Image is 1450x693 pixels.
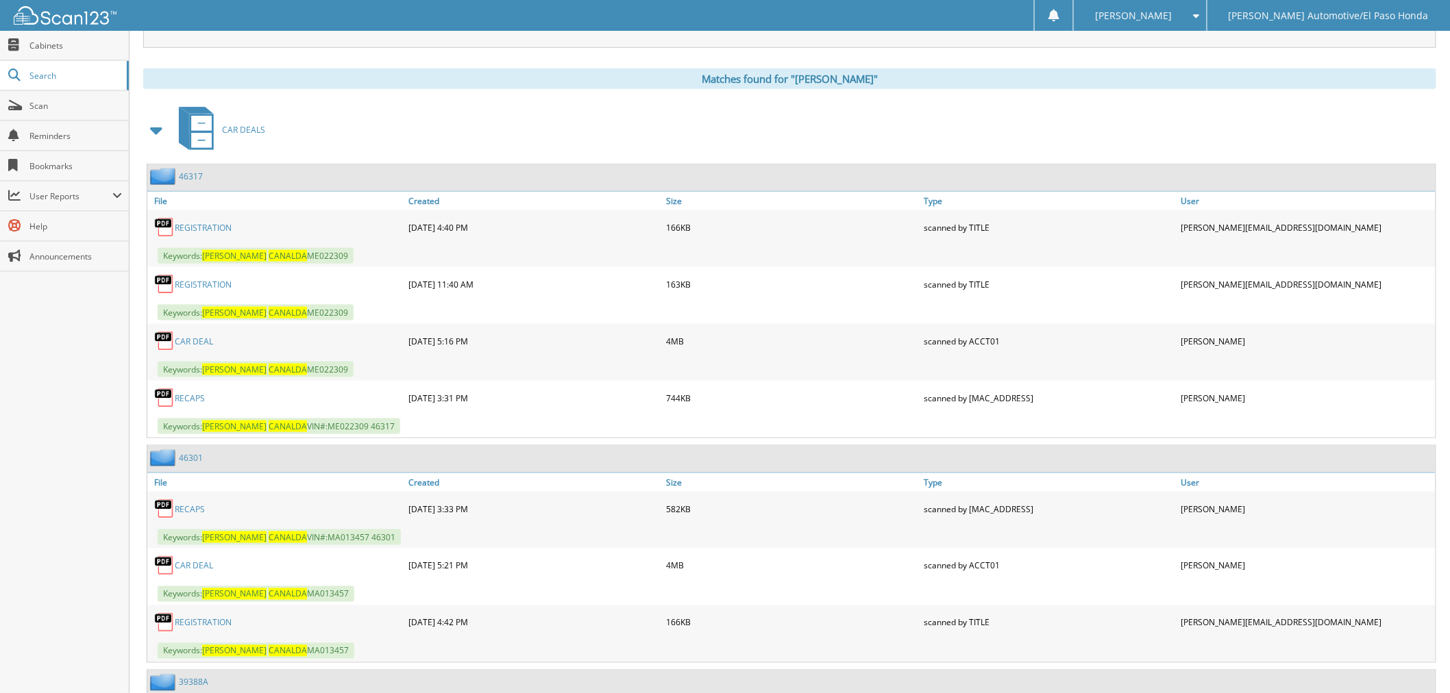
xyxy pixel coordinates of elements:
span: [PERSON_NAME] [202,588,267,600]
a: 46317 [179,171,203,182]
span: [PERSON_NAME] [1096,12,1172,20]
span: Scan [29,100,122,112]
a: Created [405,192,663,210]
img: PDF.png [154,331,175,351]
span: Keywords: VIN#:ME022309 46317 [158,418,400,434]
img: folder2.png [150,449,179,466]
div: [DATE] 3:33 PM [405,495,663,522]
a: File [147,473,405,492]
span: Keywords: ME022309 [158,305,354,320]
div: [PERSON_NAME] [EMAIL_ADDRESS][DOMAIN_NAME] [1178,270,1436,298]
img: folder2.png [150,674,179,691]
span: Keywords: VIN#:MA013457 46301 [158,529,401,545]
div: scanned by [MAC_ADDRESS] [920,384,1178,412]
span: Cabinets [29,40,122,51]
div: Matches found for "[PERSON_NAME]" [143,68,1436,89]
span: [PERSON_NAME] [202,307,267,318]
span: CANALDA [269,364,307,375]
div: [PERSON_NAME] [1178,384,1436,412]
span: CANALDA [269,250,307,262]
div: 4MB [663,327,920,355]
img: PDF.png [154,274,175,294]
div: [DATE] 4:42 PM [405,609,663,636]
div: scanned by TITLE [920,214,1178,241]
iframe: Chat Widget [1381,627,1450,693]
span: User Reports [29,190,112,202]
a: REGISTRATION [175,617,232,629]
span: [PERSON_NAME] [202,531,267,543]
span: Announcements [29,251,122,262]
img: PDF.png [154,499,175,519]
div: [PERSON_NAME] [1178,327,1436,355]
div: 744KB [663,384,920,412]
div: [PERSON_NAME] [1178,552,1436,579]
img: folder2.png [150,168,179,185]
span: [PERSON_NAME] [202,645,267,657]
a: RECAPS [175,503,205,515]
div: [PERSON_NAME] [EMAIL_ADDRESS][DOMAIN_NAME] [1178,609,1436,636]
div: 166KB [663,609,920,636]
a: RECAPS [175,392,205,404]
div: [DATE] 5:21 PM [405,552,663,579]
div: 163KB [663,270,920,298]
span: CANALDA [269,307,307,318]
span: Keywords: MA013457 [158,643,354,659]
div: [DATE] 5:16 PM [405,327,663,355]
a: Size [663,473,920,492]
span: [PERSON_NAME] [202,420,267,432]
span: Help [29,220,122,232]
span: CAR DEALS [222,124,265,136]
span: [PERSON_NAME] Automotive/El Paso Honda [1229,12,1429,20]
img: PDF.png [154,388,175,408]
img: PDF.png [154,555,175,576]
span: Keywords: ME022309 [158,362,354,377]
a: 46301 [179,452,203,464]
span: CANALDA [269,588,307,600]
a: Created [405,473,663,492]
a: REGISTRATION [175,279,232,290]
a: Type [920,192,1178,210]
span: CANALDA [269,645,307,657]
div: scanned by ACCT01 [920,552,1178,579]
a: File [147,192,405,210]
div: scanned by [MAC_ADDRESS] [920,495,1178,522]
a: User [1178,192,1436,210]
img: scan123-logo-white.svg [14,6,116,25]
a: User [1178,473,1436,492]
span: Search [29,70,120,81]
a: 39388A [179,677,208,688]
span: CANALDA [269,531,307,543]
span: Bookmarks [29,160,122,172]
img: PDF.png [154,217,175,238]
div: 582KB [663,495,920,522]
span: CANALDA [269,420,307,432]
div: [PERSON_NAME] [EMAIL_ADDRESS][DOMAIN_NAME] [1178,214,1436,241]
div: [DATE] 3:31 PM [405,384,663,412]
span: [PERSON_NAME] [202,364,267,375]
div: 166KB [663,214,920,241]
div: [DATE] 4:40 PM [405,214,663,241]
div: 4MB [663,552,920,579]
a: REGISTRATION [175,222,232,234]
div: scanned by ACCT01 [920,327,1178,355]
a: Size [663,192,920,210]
span: [PERSON_NAME] [202,250,267,262]
div: [PERSON_NAME] [1178,495,1436,522]
span: Reminders [29,130,122,142]
span: Keywords: ME022309 [158,248,354,264]
a: CAR DEALS [171,103,265,157]
img: PDF.png [154,612,175,633]
a: Type [920,473,1178,492]
div: scanned by TITLE [920,270,1178,298]
span: Keywords: MA013457 [158,586,354,602]
a: CAR DEAL [175,336,213,347]
div: [DATE] 11:40 AM [405,270,663,298]
div: scanned by TITLE [920,609,1178,636]
a: CAR DEAL [175,560,213,572]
